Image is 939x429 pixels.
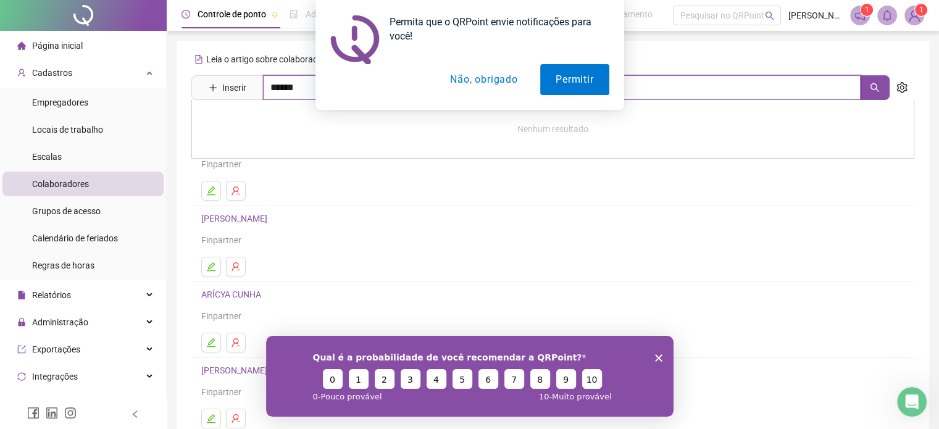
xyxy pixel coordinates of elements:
[17,291,26,299] span: file
[32,125,103,135] span: Locais de trabalho
[206,262,216,272] span: edit
[32,233,118,243] span: Calendário de feriados
[32,260,94,270] span: Regras de horas
[540,64,609,95] button: Permitir
[32,317,88,327] span: Administração
[32,206,101,216] span: Grupos de acesso
[201,365,271,375] a: [PERSON_NAME]
[32,344,80,354] span: Exportações
[64,407,77,419] span: instagram
[17,372,26,381] span: sync
[17,345,26,354] span: export
[131,410,140,419] span: left
[32,152,62,162] span: Escalas
[231,338,241,348] span: user-delete
[206,186,216,196] span: edit
[17,318,26,327] span: lock
[231,414,241,423] span: user-delete
[201,233,904,247] div: Finpartner
[27,407,40,419] span: facebook
[201,289,265,299] a: ARÍCYA CUNHA
[266,336,674,417] iframe: Inquérito de QRPoint
[201,157,904,171] div: Finpartner
[201,214,271,223] a: [PERSON_NAME]
[380,15,609,43] div: Permita que o QRPoint envie notificações para você!
[32,399,82,409] span: Acesso à API
[32,179,89,189] span: Colaboradores
[32,290,71,300] span: Relatórios
[201,385,904,399] div: Finpartner
[231,262,241,272] span: user-delete
[46,407,58,419] span: linkedin
[435,64,533,95] button: Não, obrigado
[206,338,216,348] span: edit
[206,414,216,423] span: edit
[201,309,904,323] div: Finpartner
[897,387,927,417] iframe: Intercom live chat
[231,186,241,196] span: user-delete
[32,372,78,381] span: Integrações
[517,124,588,134] span: Nenhum resultado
